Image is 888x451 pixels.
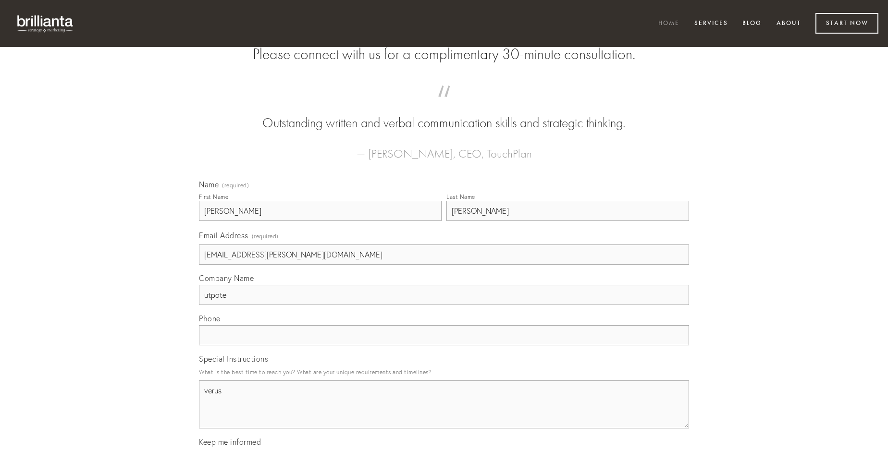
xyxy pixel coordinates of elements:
[10,10,82,37] img: brillianta - research, strategy, marketing
[199,366,689,378] p: What is the best time to reach you? What are your unique requirements and timelines?
[199,193,228,200] div: First Name
[652,16,686,32] a: Home
[222,183,249,188] span: (required)
[199,380,689,428] textarea: verus
[815,13,878,34] a: Start Now
[688,16,734,32] a: Services
[199,231,248,240] span: Email Address
[199,314,221,323] span: Phone
[199,354,268,364] span: Special Instructions
[199,273,254,283] span: Company Name
[214,95,674,114] span: “
[199,45,689,63] h2: Please connect with us for a complimentary 30-minute consultation.
[770,16,807,32] a: About
[214,133,674,163] figcaption: — [PERSON_NAME], CEO, TouchPlan
[446,193,475,200] div: Last Name
[252,230,279,243] span: (required)
[199,180,219,189] span: Name
[736,16,768,32] a: Blog
[214,95,674,133] blockquote: Outstanding written and verbal communication skills and strategic thinking.
[199,437,261,447] span: Keep me informed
